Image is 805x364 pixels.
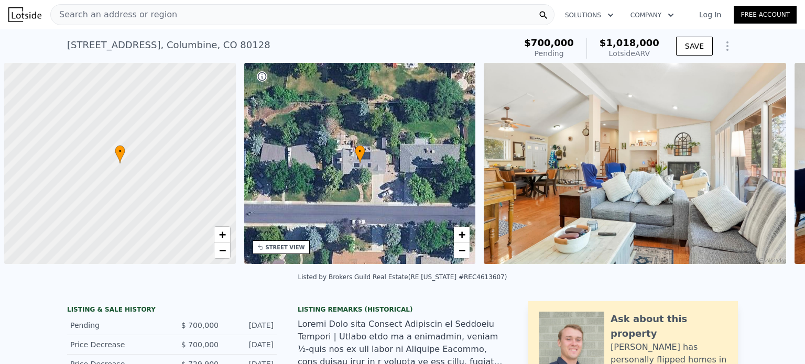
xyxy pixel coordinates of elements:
div: Pending [524,48,574,59]
span: • [355,147,365,156]
div: • [115,145,125,163]
span: $1,018,000 [600,37,659,48]
div: Listing Remarks (Historical) [298,305,507,314]
span: + [459,228,465,241]
span: + [219,228,225,241]
span: $ 700,000 [181,340,219,349]
div: LISTING & SALE HISTORY [67,305,277,316]
div: Price Decrease [70,339,164,350]
a: Zoom in [454,227,470,242]
button: Company [622,6,682,25]
div: [DATE] [227,339,274,350]
span: Search an address or region [51,8,177,21]
div: Pending [70,320,164,330]
span: $ 700,000 [181,321,219,329]
a: Zoom out [454,242,470,258]
a: Zoom out [214,242,230,258]
img: Lotside [8,7,41,22]
button: SAVE [676,37,713,56]
span: • [115,147,125,156]
span: $700,000 [524,37,574,48]
a: Log In [687,9,734,20]
a: Zoom in [214,227,230,242]
div: [DATE] [227,320,274,330]
div: Lotside ARV [600,48,659,59]
div: • [355,145,365,163]
button: Solutions [557,6,622,25]
button: Show Options [717,36,738,57]
div: STREET VIEW [266,244,305,251]
div: Ask about this property [611,312,727,341]
img: Sale: 167461235 Parcel: 6300457 [484,63,786,264]
span: − [459,244,465,257]
div: Listed by Brokers Guild Real Estate (RE [US_STATE] #REC4613607) [298,273,507,281]
span: − [219,244,225,257]
div: [STREET_ADDRESS] , Columbine , CO 80128 [67,38,270,52]
a: Free Account [734,6,797,24]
